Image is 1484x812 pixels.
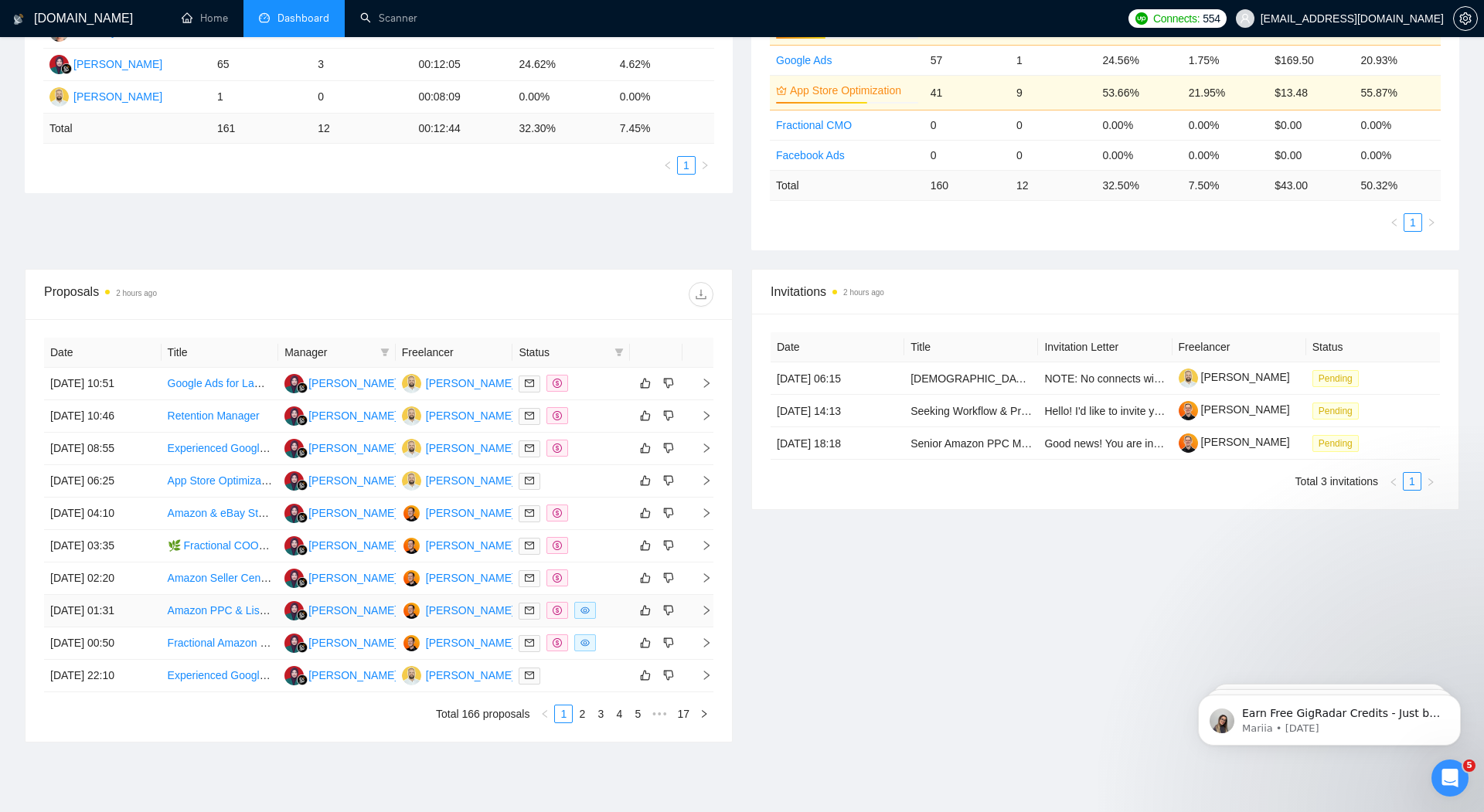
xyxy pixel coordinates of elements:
[640,572,651,584] span: like
[308,472,397,489] div: [PERSON_NAME]
[640,442,651,454] span: like
[1431,759,1469,797] iframe: Intercom live chat
[677,156,696,175] li: 1
[284,471,304,491] img: NF
[297,674,308,685] img: gigradar-bm.png
[663,474,674,487] span: dislike
[402,569,421,588] img: AU
[555,705,572,722] a: 1
[1306,332,1440,362] th: Status
[402,374,421,393] img: D
[1268,45,1354,75] td: $169.50
[402,406,421,426] img: D
[1179,433,1198,453] img: c1ggvvhzv4-VYMujOMOeOswawlCQV-megGMlLrTp1i_1VrHPlFv3hYWkXEs_wf3Eji
[308,634,397,651] div: [PERSON_NAME]
[1173,332,1306,362] th: Freelancer
[35,46,60,71] img: Profile image for Mariia
[904,395,1038,427] td: Seeking Workflow & Process Automation Professionals – Paid Survey
[426,472,515,489] div: [PERSON_NAME]
[614,348,624,357] span: filter
[525,638,534,647] span: mail
[1404,213,1422,232] li: 1
[402,439,421,458] img: D
[904,332,1038,362] th: Title
[640,604,651,617] span: like
[402,536,421,555] img: AU
[284,569,304,588] img: NF
[659,634,678,652] button: dislike
[771,427,904,460] td: [DATE] 18:18
[636,504,655,522] button: like
[426,569,515,586] div: [PERSON_NAME]
[1268,170,1354,200] td: $ 43.00
[771,362,904,395] td: [DATE] 06:15
[573,705,591,723] li: 2
[402,506,515,518] a: AU[PERSON_NAME]
[168,604,527,617] a: Amazon PPC & Listing Specialist (Supplements) — Launch & Scale Shilajit
[1010,170,1096,200] td: 12
[1312,403,1359,420] span: Pending
[1183,170,1268,200] td: 7.50 %
[297,577,308,588] img: gigradar-bm.png
[426,407,515,424] div: [PERSON_NAME]
[297,480,308,491] img: gigradar-bm.png
[284,376,397,389] a: NF[PERSON_NAME]
[611,341,627,364] span: filter
[689,443,712,454] span: right
[614,81,714,114] td: 0.00%
[1426,477,1435,487] span: right
[308,505,397,522] div: [PERSON_NAME]
[519,344,608,361] span: Status
[1268,75,1354,110] td: $13.48
[168,409,260,422] a: Retention Manager
[663,161,672,170] span: left
[513,81,614,114] td: 0.00%
[284,474,397,486] a: NF[PERSON_NAME]
[771,282,1440,301] span: Invitations
[640,669,651,681] span: like
[1179,369,1198,388] img: c1FsMtjT7JW5GOZaLTXjhB2AJTNAMOogtjyTzHllroai8o8aPR7-elY9afEzl60I9x
[663,637,674,649] span: dislike
[525,411,534,420] span: mail
[284,439,304,458] img: NF
[1312,437,1365,449] a: Pending
[1453,6,1478,31] button: setting
[23,32,286,83] div: message notification from Mariia, 5w ago. Earn Free GigRadar Credits - Just by Sharing Your Story...
[591,705,610,723] li: 3
[44,400,162,433] td: [DATE] 10:46
[284,504,304,523] img: NF
[13,7,24,32] img: logo
[659,406,678,425] button: dislike
[663,539,674,552] span: dislike
[553,411,562,420] span: dollar
[1183,45,1268,75] td: 1.75%
[44,368,162,400] td: [DATE] 10:51
[1312,372,1365,384] a: Pending
[1312,370,1359,387] span: Pending
[402,539,515,551] a: AU[PERSON_NAME]
[1454,12,1477,25] span: setting
[402,634,421,653] img: AU
[402,636,515,648] a: AU[PERSON_NAME]
[525,671,534,680] span: mail
[1427,218,1436,227] span: right
[168,539,591,552] a: 🌿 Fractional COO Wanted for Health & Wellness Brand (Amazon Experience Required)
[1404,214,1421,231] a: 1
[67,59,267,73] p: Message from Mariia, sent 5w ago
[1453,12,1478,25] a: setting
[162,368,279,400] td: Google Ads for Law Firm (Criminal Defense)
[380,348,390,357] span: filter
[663,604,674,617] span: dislike
[211,114,311,144] td: 161
[402,571,515,583] a: AU[PERSON_NAME]
[910,372,1431,385] a: [DEMOGRAPHIC_DATA] Speakers of Tamil – Talent Bench for Future Managed Services Recording Projects
[540,709,550,719] span: left
[659,536,678,555] button: dislike
[1355,45,1441,75] td: 20.93%
[574,705,591,722] a: 2
[1010,75,1096,110] td: 9
[284,374,304,393] img: NF
[426,602,515,619] div: [PERSON_NAME]
[297,610,308,620] img: gigradar-bm.png
[1268,110,1354,140] td: $0.00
